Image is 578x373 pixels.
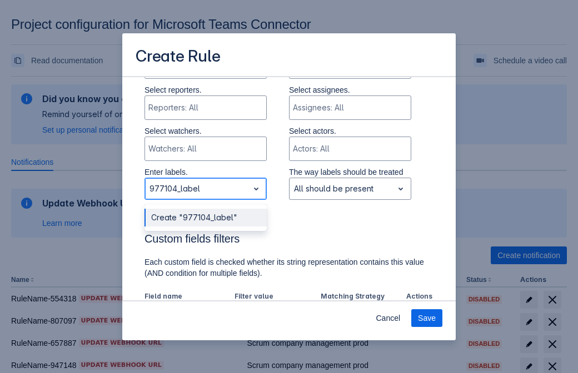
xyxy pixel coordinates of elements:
[418,309,436,327] span: Save
[144,232,433,250] h3: Custom fields filters
[402,290,433,304] th: Actions
[144,256,433,279] p: Each custom field is checked whether its string representation contains this value (AND condition...
[369,309,407,327] button: Cancel
[144,84,267,95] p: Select reporters.
[250,182,263,195] span: open
[136,47,221,68] h3: Create Rule
[316,290,402,304] th: Matching Strategy
[411,309,442,327] button: Save
[144,209,267,226] div: Create "977104_label"
[289,167,411,178] p: The way labels should be treated
[289,125,411,137] p: Select actors.
[394,182,407,195] span: open
[289,84,411,95] p: Select assignees.
[144,125,267,137] p: Select watchers.
[144,290,230,304] th: Field name
[230,290,316,304] th: Filter value
[376,309,400,327] span: Cancel
[144,167,267,178] p: Enter labels.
